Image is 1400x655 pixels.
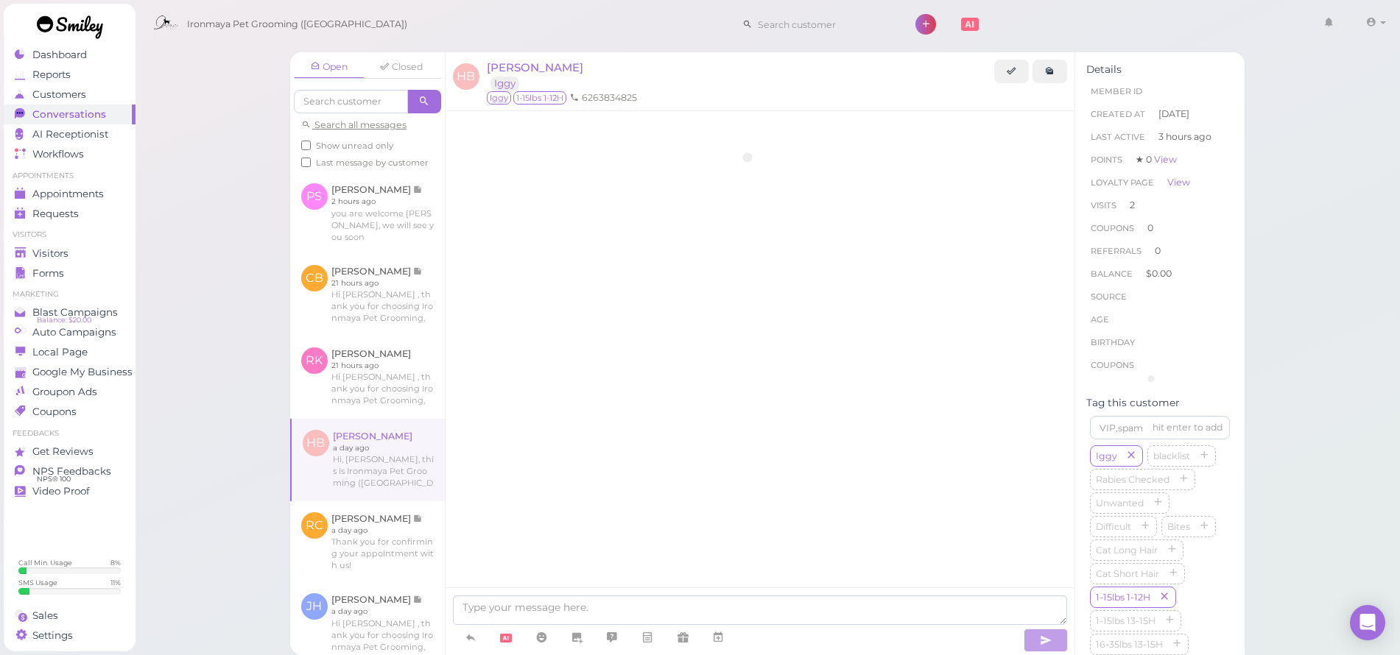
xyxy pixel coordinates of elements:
a: Requests [4,204,136,224]
a: Dashboard [4,45,136,65]
div: Details [1086,63,1234,76]
div: Open Intercom Messenger [1350,605,1385,640]
span: NPS Feedbacks [32,465,111,478]
span: Difficult [1093,521,1134,532]
span: Cat Long Hair [1093,545,1161,556]
input: VIP,spam [1090,416,1230,439]
span: Unwanted [1093,498,1147,509]
a: Groupon Ads [4,382,136,402]
span: Blast Campaigns [32,306,118,319]
span: Requests [32,208,79,220]
a: Open [294,56,365,79]
span: age [1091,314,1109,325]
span: NPS® 100 [37,473,71,485]
a: Visitors [4,244,136,263]
li: 0 [1086,239,1234,263]
a: Google My Business [4,362,136,382]
span: Conversations [32,108,106,121]
span: Coupons [1091,360,1134,370]
input: Show unread only [301,141,311,150]
span: Auto Campaigns [32,326,116,339]
li: 2 [1086,194,1234,217]
li: Visitors [4,230,136,240]
a: Iggy [490,77,519,91]
span: Dashboard [32,49,87,61]
input: Search customer [294,90,408,113]
div: 11 % [110,578,121,587]
a: Conversations [4,105,136,124]
input: Search customer [753,13,896,36]
span: AI Receptionist [32,128,108,141]
a: [PERSON_NAME] Iggy [487,60,583,90]
span: Coupons [32,406,77,418]
span: Forms [32,267,64,280]
div: Tag this customer [1086,397,1234,409]
a: Workflows [4,144,136,164]
span: Source [1091,291,1127,302]
span: Loyalty page [1091,177,1154,188]
span: $0.00 [1146,268,1172,279]
span: Ironmaya Pet Grooming ([GEOGRAPHIC_DATA]) [187,4,407,45]
span: Balance: $20.00 [37,314,91,326]
a: Coupons [4,402,136,422]
span: Points [1091,155,1122,165]
span: Cat Short Hair [1093,568,1162,579]
input: Last message by customer [301,157,311,167]
span: Appointments [32,188,104,200]
span: Visitors [32,247,68,260]
div: hit enter to add [1153,421,1223,434]
span: Bites [1164,521,1193,532]
a: Get Reviews [4,442,136,461]
span: Show unread only [316,141,393,151]
span: Iggy [487,91,511,105]
span: blacklist [1150,450,1193,461]
a: Customers [4,85,136,105]
span: ★ 0 [1136,154,1177,165]
span: Visits [1091,200,1116,210]
a: NPS Feedbacks NPS® 100 [4,461,136,481]
a: Settings [4,626,136,645]
a: Closed [366,56,437,78]
span: Member ID [1091,86,1142,96]
span: Reports [32,68,71,81]
span: Last Active [1091,132,1145,142]
span: Last message by customer [316,157,429,168]
span: Coupons [1091,223,1134,233]
span: Get Reviews [32,445,94,458]
span: [DATE] [1158,107,1189,121]
a: Search all messages [301,119,407,130]
li: 6263834825 [566,91,641,105]
span: Video Proof [32,485,90,498]
span: 1-15lbs 13-15H [1093,615,1158,626]
a: Forms [4,263,136,283]
span: Workflows [32,148,84,160]
span: HB [453,63,479,90]
a: Video Proof [4,481,136,501]
span: 3 hours ago [1158,130,1211,144]
span: Customers [32,88,86,101]
li: Marketing [4,289,136,300]
span: Created At [1091,109,1145,119]
span: 16-35lbs 13-15H [1093,639,1166,650]
span: Local Page [32,346,88,358]
span: [PERSON_NAME] [487,60,583,74]
span: Google My Business [32,366,133,378]
a: Blast Campaigns Balance: $20.00 [4,302,136,322]
span: Sales [32,609,58,622]
a: Sales [4,606,136,626]
span: 1-15lbs 1-12H [1093,592,1153,603]
span: Birthday [1091,337,1135,347]
div: 8 % [110,558,121,567]
a: View [1167,177,1190,188]
span: Iggy [1093,450,1120,461]
span: Balance [1091,269,1135,279]
a: Auto Campaigns [4,322,136,342]
a: Appointments [4,184,136,204]
span: Settings [32,629,73,642]
a: Reports [4,65,136,85]
span: Groupon Ads [32,386,97,398]
span: 1-15lbs 1-12H [513,91,566,105]
span: Rabies Checked [1093,474,1172,485]
li: Appointments [4,171,136,181]
a: AI Receptionist [4,124,136,144]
